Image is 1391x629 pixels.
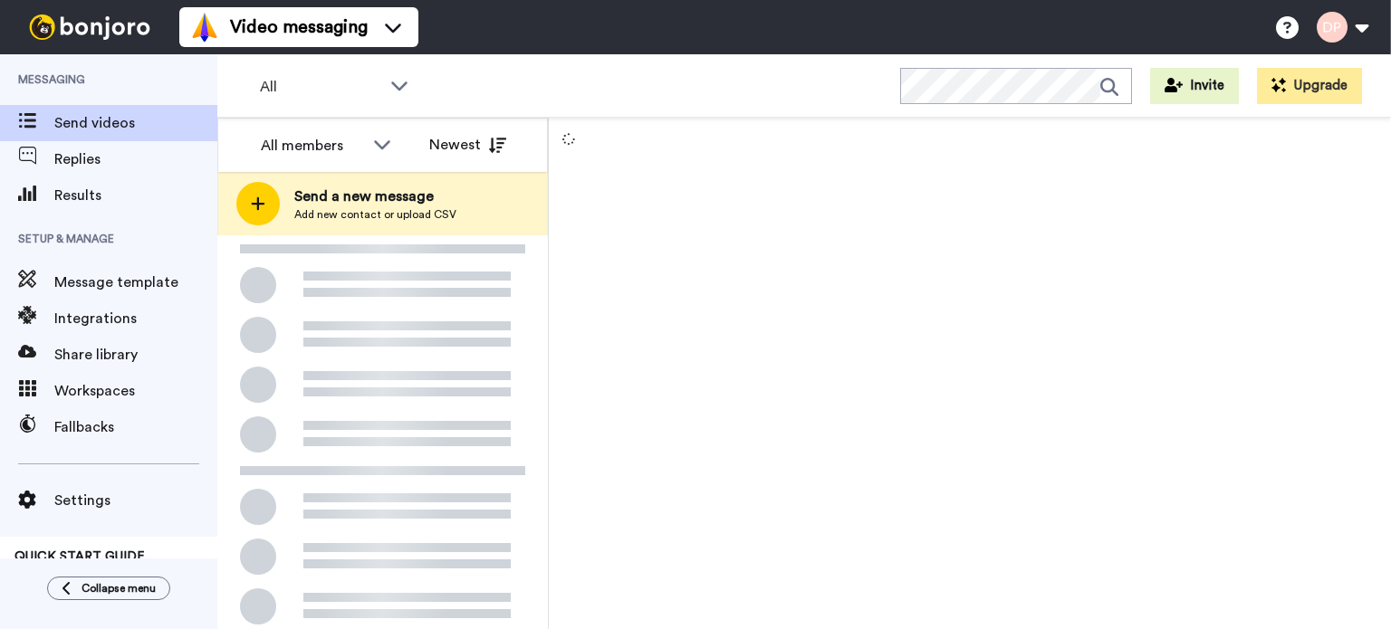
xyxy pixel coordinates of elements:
button: Newest [416,127,520,163]
span: Results [54,185,217,206]
span: Collapse menu [82,581,156,596]
span: Share library [54,344,217,366]
img: bj-logo-header-white.svg [22,14,158,40]
button: Upgrade [1257,68,1362,104]
span: All [260,76,381,98]
span: Add new contact or upload CSV [294,207,456,222]
span: Replies [54,148,217,170]
button: Invite [1150,68,1239,104]
span: Send a new message [294,186,456,207]
span: Workspaces [54,380,217,402]
span: Send videos [54,112,217,134]
div: All members [261,135,364,157]
span: QUICK START GUIDE [14,550,145,563]
span: Settings [54,490,217,511]
span: Message template [54,272,217,293]
span: Fallbacks [54,416,217,438]
img: vm-color.svg [190,13,219,42]
button: Collapse menu [47,577,170,600]
span: Video messaging [230,14,368,40]
span: Integrations [54,308,217,329]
